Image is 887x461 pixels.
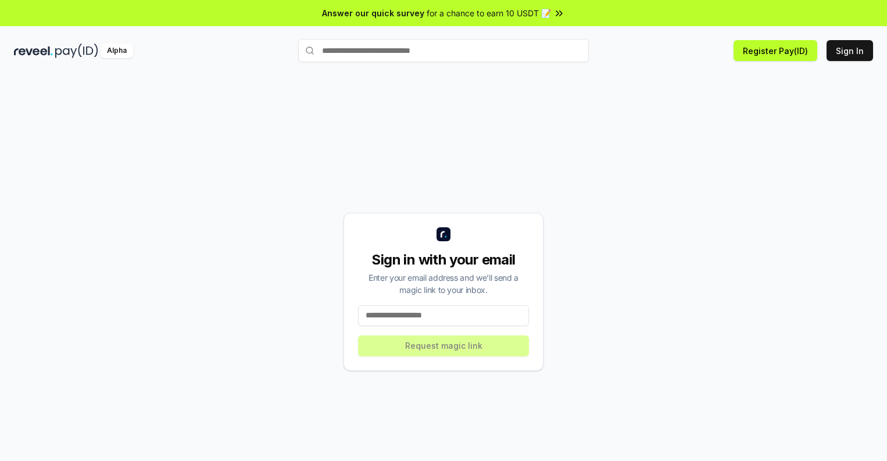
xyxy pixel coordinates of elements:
img: reveel_dark [14,44,53,58]
div: Enter your email address and we’ll send a magic link to your inbox. [358,271,529,296]
img: pay_id [55,44,98,58]
span: for a chance to earn 10 USDT 📝 [427,7,551,19]
div: Alpha [101,44,133,58]
img: logo_small [437,227,450,241]
button: Register Pay(ID) [734,40,817,61]
button: Sign In [827,40,873,61]
div: Sign in with your email [358,251,529,269]
span: Answer our quick survey [322,7,424,19]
